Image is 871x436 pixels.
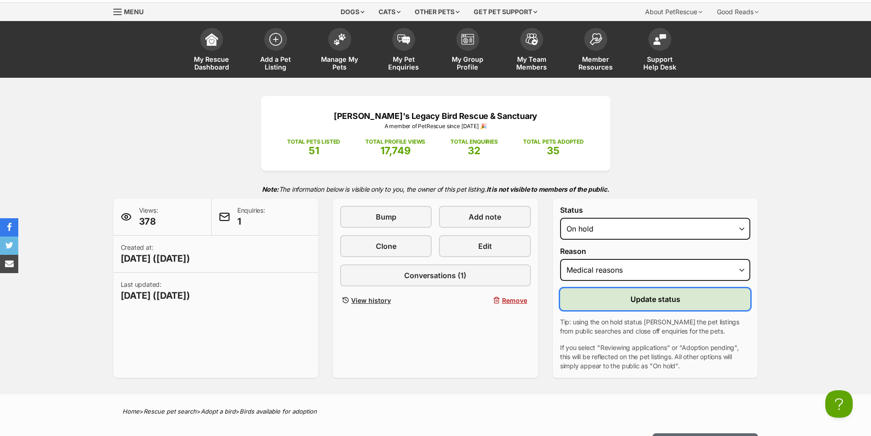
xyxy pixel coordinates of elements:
[436,23,500,78] a: My Group Profile
[639,55,680,71] span: Support Help Desk
[439,294,530,307] button: Remove
[113,180,758,199] p: The information below is visible only to you, the owner of this pet listing.
[205,33,218,46] img: dashboard-icon-eb2f2d2d3e046f16d808141f083e7271f6b2e854fb5c12c21221c1fb7104beca.svg
[523,138,584,146] p: TOTAL PETS ADOPTED
[334,3,371,21] div: Dogs
[237,215,265,228] span: 1
[123,408,139,415] a: Home
[319,55,360,71] span: Manage My Pets
[397,34,410,44] img: pet-enquiries-icon-7e3ad2cf08bfb03b45e93fb7055b45f3efa6380592205ae92323e6603595dc1f.svg
[269,33,282,46] img: add-pet-listing-icon-0afa8454b4691262ce3f59096e99ab1cd57d4a30225e0717b998d2c9b9846f56.svg
[275,122,597,130] p: A member of PetRescue since [DATE] 🎉
[124,8,144,16] span: Menu
[467,3,544,21] div: Get pet support
[333,33,346,45] img: manage-my-pets-icon-02211641906a0b7f246fdf0571729dbe1e7629f14944591b6c1af311fb30b64b.svg
[244,23,308,78] a: Add a Pet Listing
[564,23,628,78] a: Member Resources
[365,138,425,146] p: TOTAL PROFILE VIEWS
[653,34,666,45] img: help-desk-icon-fdf02630f3aa405de69fd3d07c3f3aa587a6932b1a1747fa1d2bba05be0121f9.svg
[340,206,432,228] a: Bump
[240,408,317,415] a: Birds available for adoption
[560,288,751,310] button: Update status
[100,408,772,415] div: > > >
[180,23,244,78] a: My Rescue Dashboard
[439,235,530,257] a: Edit
[121,252,190,265] span: [DATE] ([DATE])
[275,110,597,122] p: [PERSON_NAME]'s Legacy Bird Rescue & Sanctuary
[237,206,265,228] p: Enquiries:
[144,408,197,415] a: Rescue pet search
[139,215,158,228] span: 378
[628,23,692,78] a: Support Help Desk
[525,33,538,45] img: team-members-icon-5396bd8760b3fe7c0b43da4ab00e1e3bb1a5d9ba89233759b79545d2d3fc5d0d.svg
[383,55,424,71] span: My Pet Enquiries
[502,296,527,305] span: Remove
[287,138,340,146] p: TOTAL PETS LISTED
[113,3,150,19] a: Menu
[408,3,466,21] div: Other pets
[262,185,279,193] strong: Note:
[201,408,235,415] a: Adopt a bird
[191,55,232,71] span: My Rescue Dashboard
[340,235,432,257] a: Clone
[469,211,501,222] span: Add note
[376,211,396,222] span: Bump
[486,185,609,193] strong: It is not visible to members of the public.
[139,206,158,228] p: Views:
[825,390,853,418] iframe: Help Scout Beacon - Open
[372,23,436,78] a: My Pet Enquiries
[560,206,751,214] label: Status
[461,34,474,45] img: group-profile-icon-3fa3cf56718a62981997c0bc7e787c4b2cf8bcc04b72c1350f741eb67cf2f40e.svg
[589,33,602,45] img: member-resources-icon-8e73f808a243e03378d46382f2149f9095a855e16c252ad45f914b54edf8863c.svg
[404,270,466,281] span: Conversations (1)
[478,241,492,252] span: Edit
[547,145,560,156] span: 35
[255,55,296,71] span: Add a Pet Listing
[340,264,531,286] a: Conversations (1)
[439,206,530,228] a: Add note
[468,145,481,156] span: 32
[639,3,709,21] div: About PetRescue
[511,55,552,71] span: My Team Members
[340,294,432,307] a: View history
[121,243,190,265] p: Created at:
[450,138,497,146] p: TOTAL ENQUIRIES
[309,145,319,156] span: 51
[308,23,372,78] a: Manage My Pets
[711,3,765,21] div: Good Reads
[560,318,751,336] p: Tip: using the on hold status [PERSON_NAME] the pet listings from public searches and close off e...
[560,247,751,255] label: Reason
[500,23,564,78] a: My Team Members
[631,294,680,305] span: Update status
[560,343,751,371] p: If you select "Reviewing applications" or "Adoption pending", this will be reflected on the pet l...
[447,55,488,71] span: My Group Profile
[372,3,407,21] div: Cats
[121,280,190,302] p: Last updated:
[121,289,190,302] span: [DATE] ([DATE])
[380,145,411,156] span: 17,749
[575,55,616,71] span: Member Resources
[351,296,391,305] span: View history
[376,241,396,252] span: Clone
